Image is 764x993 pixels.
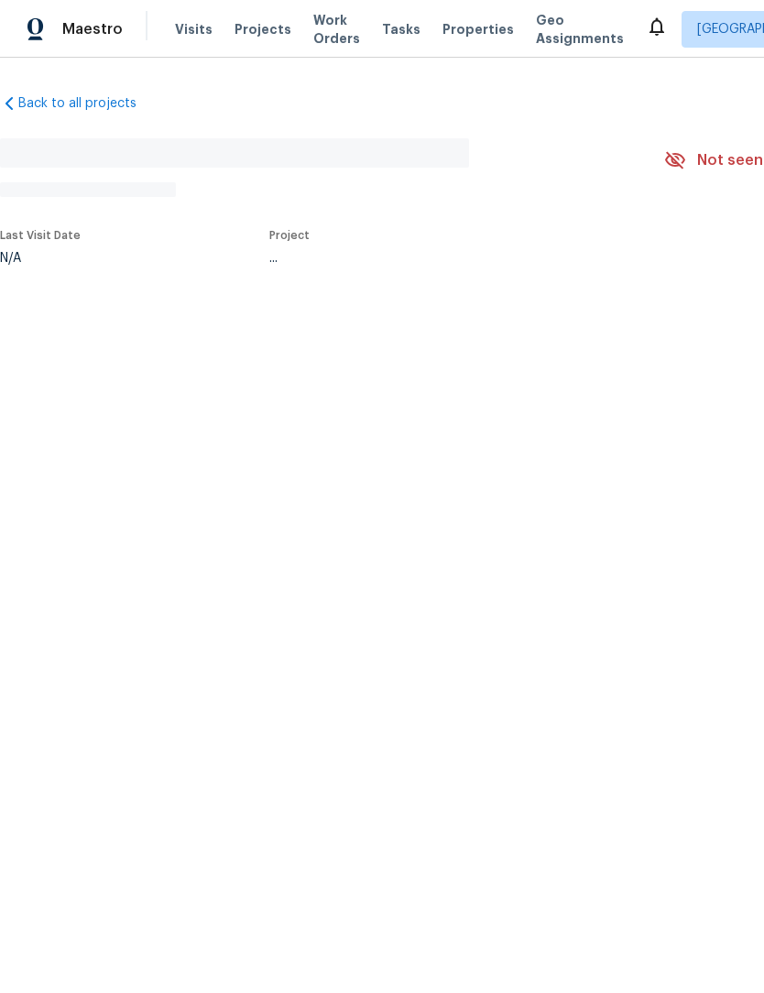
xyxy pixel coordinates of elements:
[269,252,621,265] div: ...
[313,11,360,48] span: Work Orders
[62,20,123,38] span: Maestro
[536,11,624,48] span: Geo Assignments
[269,230,310,241] span: Project
[175,20,213,38] span: Visits
[235,20,291,38] span: Projects
[382,23,420,36] span: Tasks
[442,20,514,38] span: Properties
